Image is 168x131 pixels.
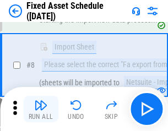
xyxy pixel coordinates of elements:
img: Back [9,4,22,18]
span: # 8 [26,61,35,69]
img: Skip [105,99,118,112]
img: Undo [69,99,83,112]
button: Skip [94,96,129,122]
button: Undo [58,96,94,122]
div: Import Sheet [52,41,96,54]
button: Run All [23,96,58,122]
img: Settings menu [146,4,159,18]
img: Main button [138,100,155,118]
div: Fixed Asset Schedule ([DATE]) [26,1,127,21]
div: Skip [105,113,118,120]
img: Run All [34,99,47,112]
div: Run All [29,113,53,120]
div: Undo [68,113,84,120]
img: Support [132,7,140,15]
